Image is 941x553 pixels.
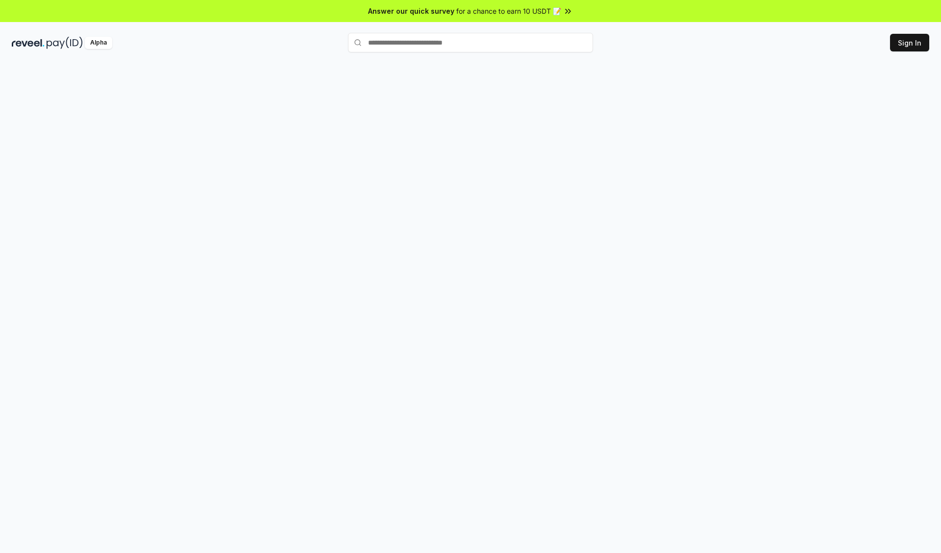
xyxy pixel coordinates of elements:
button: Sign In [890,34,929,51]
div: Alpha [85,37,112,49]
span: for a chance to earn 10 USDT 📝 [456,6,561,16]
span: Answer our quick survey [368,6,454,16]
img: pay_id [47,37,83,49]
img: reveel_dark [12,37,45,49]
